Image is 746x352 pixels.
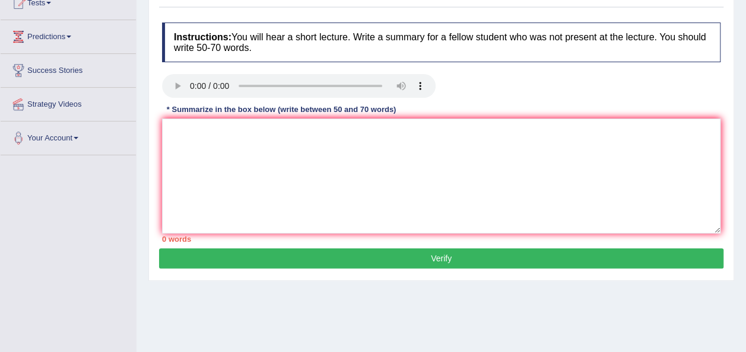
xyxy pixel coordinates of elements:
[162,23,720,62] h4: You will hear a short lecture. Write a summary for a fellow student who was not present at the le...
[159,248,723,268] button: Verify
[1,88,136,117] a: Strategy Videos
[1,54,136,84] a: Success Stories
[1,121,136,151] a: Your Account
[162,233,720,245] div: 0 words
[174,32,231,42] b: Instructions:
[1,20,136,50] a: Predictions
[162,104,401,115] div: * Summarize in the box below (write between 50 and 70 words)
